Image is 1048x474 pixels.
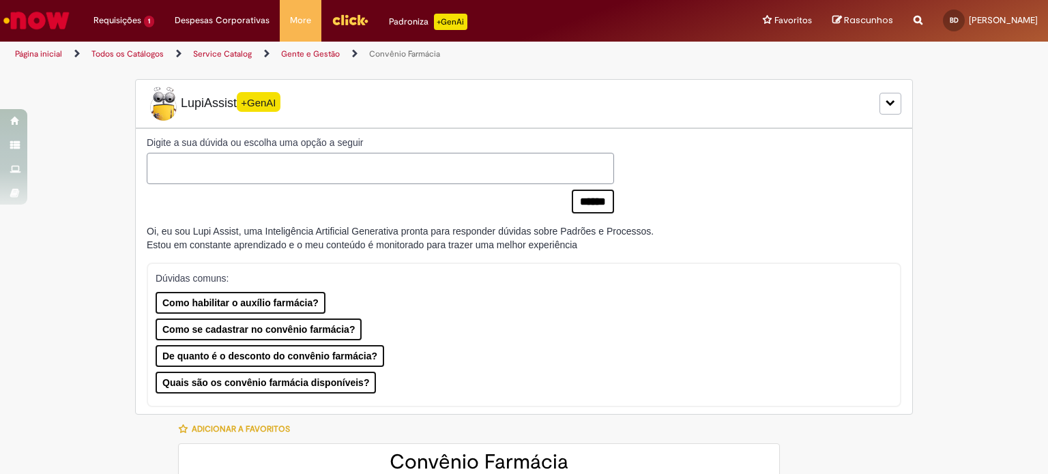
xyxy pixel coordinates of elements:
div: Oi, eu sou Lupi Assist, uma Inteligência Artificial Generativa pronta para responder dúvidas sobr... [147,224,654,252]
button: Como habilitar o auxílio farmácia? [156,292,325,314]
span: +GenAI [237,92,280,112]
a: Convênio Farmácia [369,48,440,59]
span: [PERSON_NAME] [969,14,1038,26]
a: Página inicial [15,48,62,59]
button: Quais são os convênio farmácia disponíveis? [156,372,376,394]
img: click_logo_yellow_360x200.png [332,10,368,30]
button: Como se cadastrar no convênio farmácia? [156,319,362,340]
a: Gente e Gestão [281,48,340,59]
span: BD [950,16,959,25]
span: LupiAssist [147,87,280,121]
button: De quanto é o desconto do convênio farmácia? [156,345,384,367]
img: Lupi [147,87,181,121]
label: Digite a sua dúvida ou escolha uma opção a seguir [147,136,614,149]
p: Dúvidas comuns: [156,271,879,285]
a: Todos os Catálogos [91,48,164,59]
div: LupiLupiAssist+GenAI [135,79,913,128]
img: ServiceNow [1,7,72,34]
span: 1 [144,16,154,27]
span: Rascunhos [844,14,893,27]
a: Service Catalog [193,48,252,59]
ul: Trilhas de página [10,42,688,67]
p: +GenAi [434,14,467,30]
span: Requisições [93,14,141,27]
span: Adicionar a Favoritos [192,424,290,434]
span: Favoritos [774,14,812,27]
button: Adicionar a Favoritos [178,415,297,443]
span: Despesas Corporativas [175,14,270,27]
span: More [290,14,311,27]
a: Rascunhos [832,14,893,27]
h2: Convênio Farmácia [192,451,766,473]
div: Padroniza [389,14,467,30]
